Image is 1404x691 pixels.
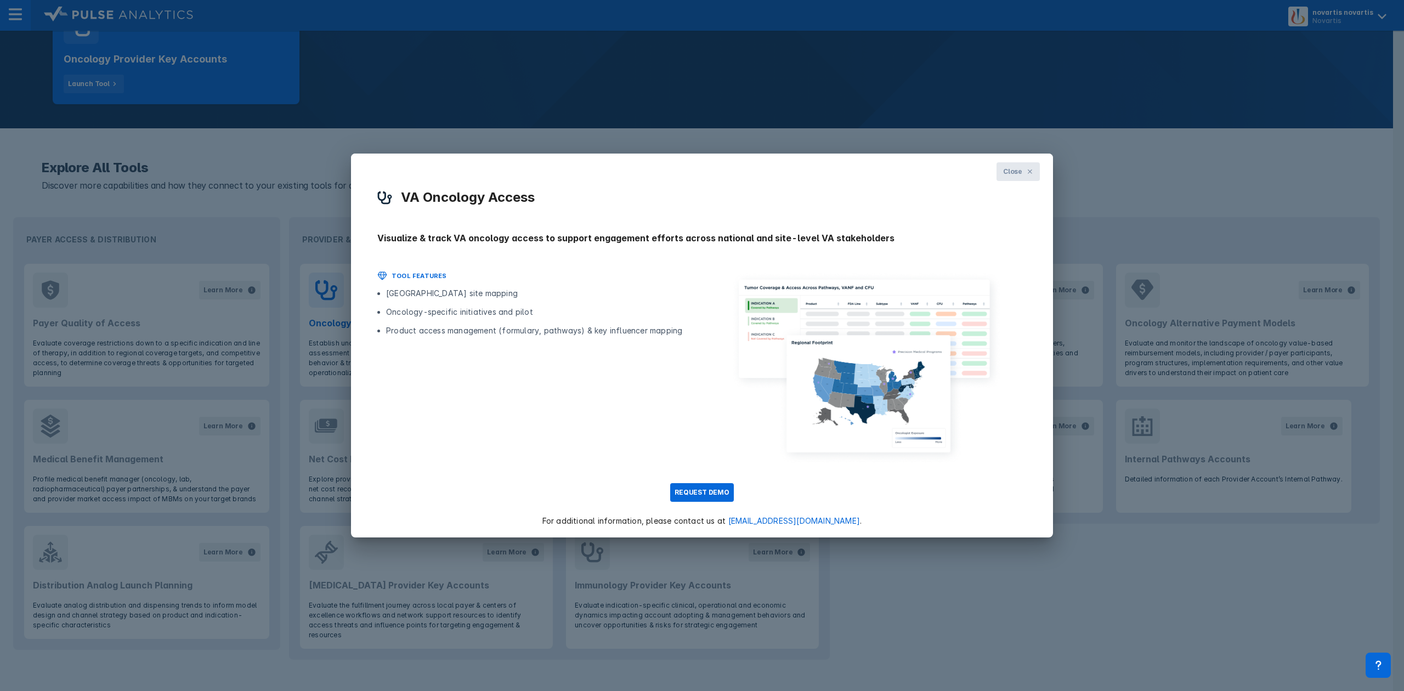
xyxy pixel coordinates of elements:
h2: Visualize & track VA oncology access to support engagement efforts across national and site-level... [377,231,1027,245]
h2: TOOL FEATURES [392,271,447,281]
li: Oncology-specific initiatives and pilot [386,306,682,318]
a: REQUEST DEMO [657,470,747,515]
a: [EMAIL_ADDRESS][DOMAIN_NAME] [728,516,860,525]
span: Close [1003,167,1022,177]
li: Product access management (formulary, pathways) & key influencer mapping [386,325,682,337]
div: Contact Support [1366,653,1391,678]
img: image_va_oncology_2x.png [702,258,1027,470]
h2: VA Oncology Access [401,190,535,205]
button: Close [997,162,1040,181]
p: For additional information, please contact us at . [542,515,862,527]
button: REQUEST DEMO [670,483,734,502]
li: [GEOGRAPHIC_DATA] site mapping [386,287,682,299]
